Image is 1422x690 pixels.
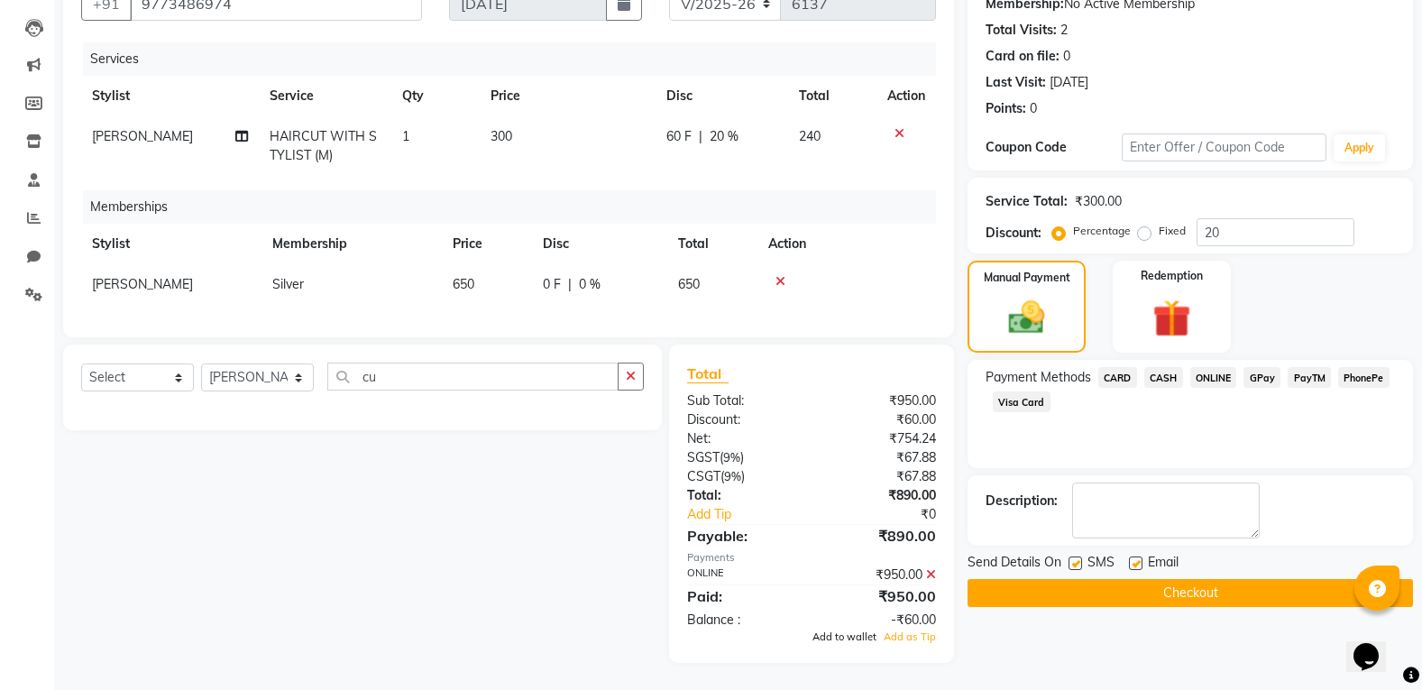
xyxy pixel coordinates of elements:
[997,297,1056,338] img: _cash.svg
[480,76,655,116] th: Price
[812,566,950,584] div: ₹950.00
[812,448,950,467] div: ₹67.88
[92,276,193,292] span: [PERSON_NAME]
[812,486,950,505] div: ₹890.00
[986,192,1068,211] div: Service Total:
[687,364,729,383] span: Total
[1288,367,1331,388] span: PayTM
[491,128,512,144] span: 300
[579,275,601,294] span: 0 %
[402,128,409,144] span: 1
[986,492,1058,511] div: Description:
[986,99,1026,118] div: Points:
[81,224,261,264] th: Stylist
[968,553,1061,575] span: Send Details On
[1148,553,1179,575] span: Email
[92,128,193,144] span: [PERSON_NAME]
[674,429,812,448] div: Net:
[1122,133,1326,161] input: Enter Offer / Coupon Code
[984,270,1070,286] label: Manual Payment
[1144,367,1183,388] span: CASH
[81,76,259,116] th: Stylist
[1030,99,1037,118] div: 0
[568,275,572,294] span: |
[83,190,950,224] div: Memberships
[272,276,304,292] span: Silver
[656,76,788,116] th: Disc
[812,467,950,486] div: ₹67.88
[834,505,950,524] div: ₹0
[812,630,876,643] span: Add to wallet
[674,467,812,486] div: ( )
[1334,134,1385,161] button: Apply
[724,469,741,483] span: 9%
[1075,192,1122,211] div: ₹300.00
[532,224,667,264] th: Disc
[986,224,1041,243] div: Discount:
[259,76,391,116] th: Service
[968,579,1413,607] button: Checkout
[799,128,821,144] span: 240
[674,525,812,547] div: Payable:
[674,585,812,607] div: Paid:
[884,630,936,643] span: Add as Tip
[1060,21,1068,40] div: 2
[1159,223,1186,239] label: Fixed
[710,127,739,146] span: 20 %
[674,448,812,467] div: ( )
[757,224,936,264] th: Action
[453,276,474,292] span: 650
[674,391,812,410] div: Sub Total:
[442,224,532,264] th: Price
[674,566,812,584] div: ONLINE
[986,138,1122,157] div: Coupon Code
[812,611,950,630] div: -₹60.00
[327,363,619,391] input: Search
[1243,367,1280,388] span: GPay
[986,21,1057,40] div: Total Visits:
[723,450,740,465] span: 9%
[83,42,950,76] div: Services
[812,525,950,547] div: ₹890.00
[1063,47,1070,66] div: 0
[1087,553,1115,575] span: SMS
[986,47,1060,66] div: Card on file:
[667,224,757,264] th: Total
[1050,73,1088,92] div: [DATE]
[270,128,377,163] span: HAIRCUT WITH STYLIST (M)
[993,391,1050,412] span: Visa Card
[687,449,720,465] span: SGST
[1141,268,1203,284] label: Redemption
[812,585,950,607] div: ₹950.00
[1073,223,1131,239] label: Percentage
[687,468,720,484] span: CSGT
[261,224,442,264] th: Membership
[788,76,876,116] th: Total
[1346,618,1404,672] iframe: chat widget
[986,368,1091,387] span: Payment Methods
[674,611,812,630] div: Balance :
[674,505,835,524] a: Add Tip
[1141,295,1202,342] img: _gift.svg
[812,429,950,448] div: ₹754.24
[678,276,700,292] span: 650
[986,73,1046,92] div: Last Visit:
[674,486,812,505] div: Total:
[699,127,702,146] span: |
[1338,367,1390,388] span: PhonePe
[391,76,480,116] th: Qty
[876,76,936,116] th: Action
[687,550,936,566] div: Payments
[812,391,950,410] div: ₹950.00
[812,410,950,429] div: ₹60.00
[1098,367,1137,388] span: CARD
[674,410,812,429] div: Discount:
[666,127,692,146] span: 60 F
[1190,367,1237,388] span: ONLINE
[543,275,561,294] span: 0 F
